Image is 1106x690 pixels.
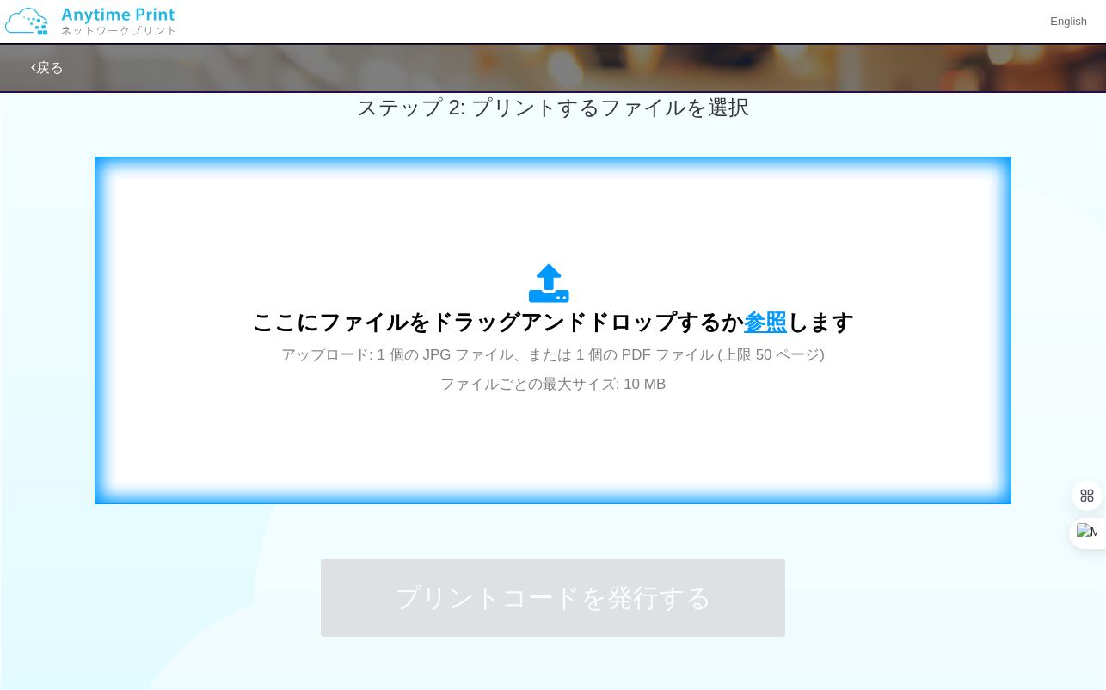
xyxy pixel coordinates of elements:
span: 参照 [744,310,787,334]
a: 戻る [31,60,64,75]
span: ここにファイルをドラッグアンドドロップするか します [252,310,854,334]
button: プリントコードを発行する [321,559,785,637]
span: アップロード: 1 個の JPG ファイル、または 1 個の PDF ファイル (上限 50 ページ) ファイルごとの最大サイズ: 10 MB [281,347,825,392]
span: ステップ 2: プリントするファイルを選択 [357,95,749,119]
